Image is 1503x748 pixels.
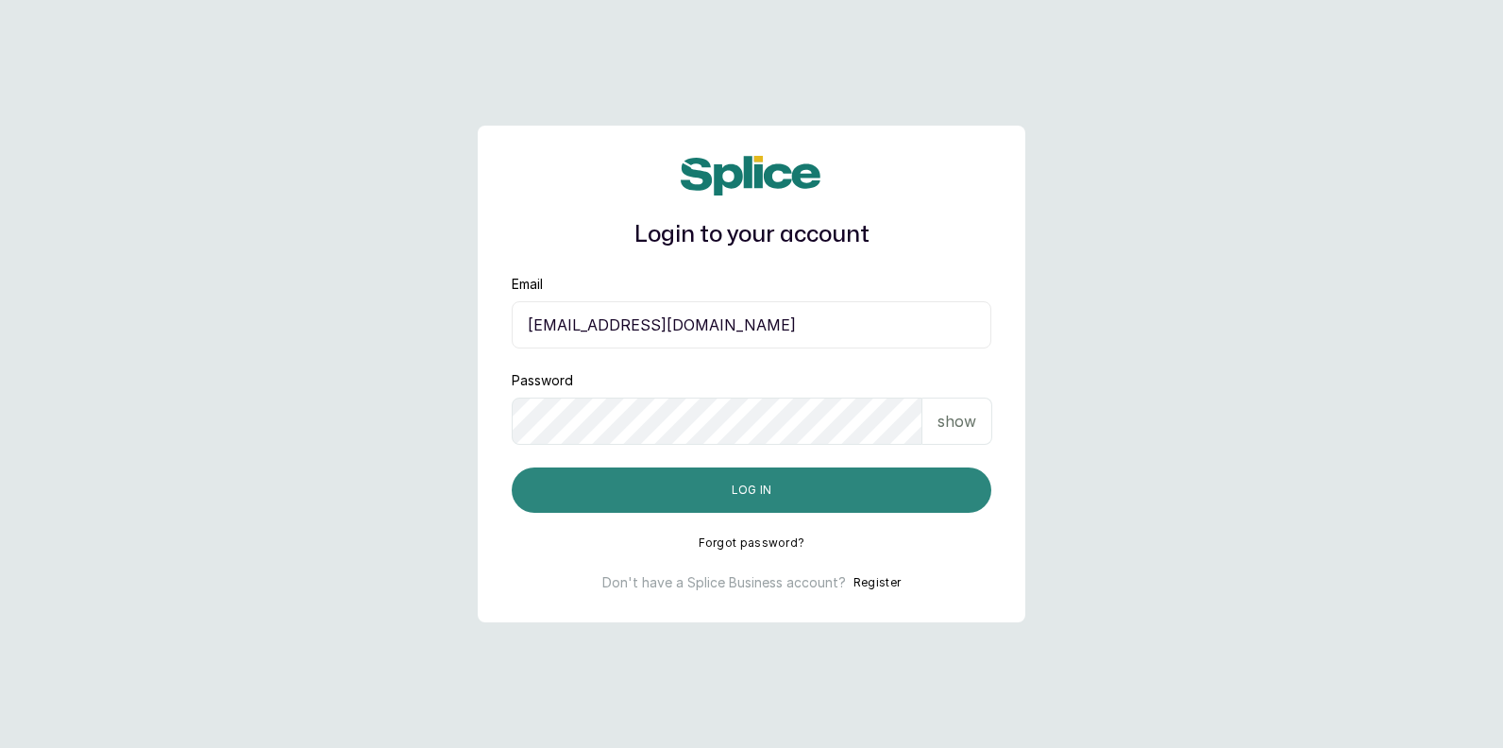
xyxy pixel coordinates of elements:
input: email@acme.com [512,301,991,348]
button: Log in [512,467,991,513]
button: Register [853,573,901,592]
p: Don't have a Splice Business account? [602,573,846,592]
h1: Login to your account [512,218,991,252]
p: show [937,410,976,433]
label: Email [512,275,543,294]
button: Forgot password? [699,535,805,551]
label: Password [512,371,573,390]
